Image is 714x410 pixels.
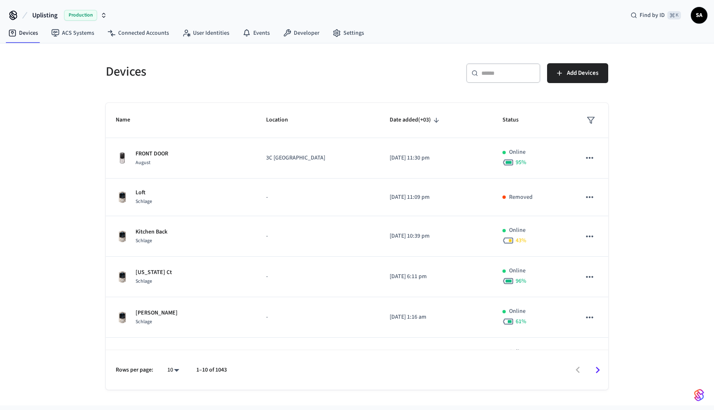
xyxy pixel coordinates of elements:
[516,158,526,167] span: 95 %
[106,63,352,80] h5: Devices
[116,366,153,374] p: Rows per page:
[116,114,141,126] span: Name
[567,68,598,79] span: Add Devices
[509,267,526,275] p: Online
[266,232,370,241] p: -
[136,318,152,325] span: Schlage
[588,360,607,380] button: Go to next page
[32,10,57,20] span: Uplisting
[509,193,533,202] p: Removed
[390,313,483,322] p: [DATE] 1:16 am
[276,26,326,41] a: Developer
[266,154,370,162] p: 3C [GEOGRAPHIC_DATA]
[2,26,45,41] a: Devices
[136,198,152,205] span: Schlage
[516,317,526,326] span: 61 %
[509,348,526,356] p: Online
[45,26,101,41] a: ACS Systems
[163,364,183,376] div: 10
[236,26,276,41] a: Events
[390,232,483,241] p: [DATE] 10:39 pm
[390,114,442,126] span: Date added(+03)
[390,272,483,281] p: [DATE] 6:11 pm
[692,8,707,23] span: SA
[136,278,152,285] span: Schlage
[266,193,370,202] p: -
[547,63,608,83] button: Add Devices
[624,8,688,23] div: Find by ID⌘ K
[509,307,526,316] p: Online
[136,150,168,158] p: FRONT DOOR
[196,366,227,374] p: 1–10 of 1043
[136,268,172,277] p: [US_STATE] Ct
[667,11,681,19] span: ⌘ K
[101,26,176,41] a: Connected Accounts
[509,226,526,235] p: Online
[116,191,129,204] img: Schlage Sense Smart Deadbolt with Camelot Trim, Front
[266,272,370,281] p: -
[694,389,704,402] img: SeamLogoGradient.69752ec5.svg
[502,114,529,126] span: Status
[176,26,236,41] a: User Identities
[266,114,299,126] span: Location
[390,193,483,202] p: [DATE] 11:09 pm
[516,277,526,285] span: 96 %
[116,152,129,165] img: Yale Assure Touchscreen Wifi Smart Lock, Satin Nickel, Front
[116,270,129,284] img: Schlage Sense Smart Deadbolt with Camelot Trim, Front
[691,7,707,24] button: SA
[516,236,526,245] span: 43 %
[116,230,129,243] img: Schlage Sense Smart Deadbolt with Camelot Trim, Front
[136,349,168,358] p: FRONT DOOR
[640,11,665,19] span: Find by ID
[136,159,150,166] span: August
[136,188,152,197] p: Loft
[116,311,129,324] img: Schlage Sense Smart Deadbolt with Camelot Trim, Front
[326,26,371,41] a: Settings
[136,309,178,317] p: [PERSON_NAME]
[390,154,483,162] p: [DATE] 11:30 pm
[136,237,152,244] span: Schlage
[64,10,97,21] span: Production
[509,148,526,157] p: Online
[136,228,167,236] p: Kitchen Back
[266,313,370,322] p: -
